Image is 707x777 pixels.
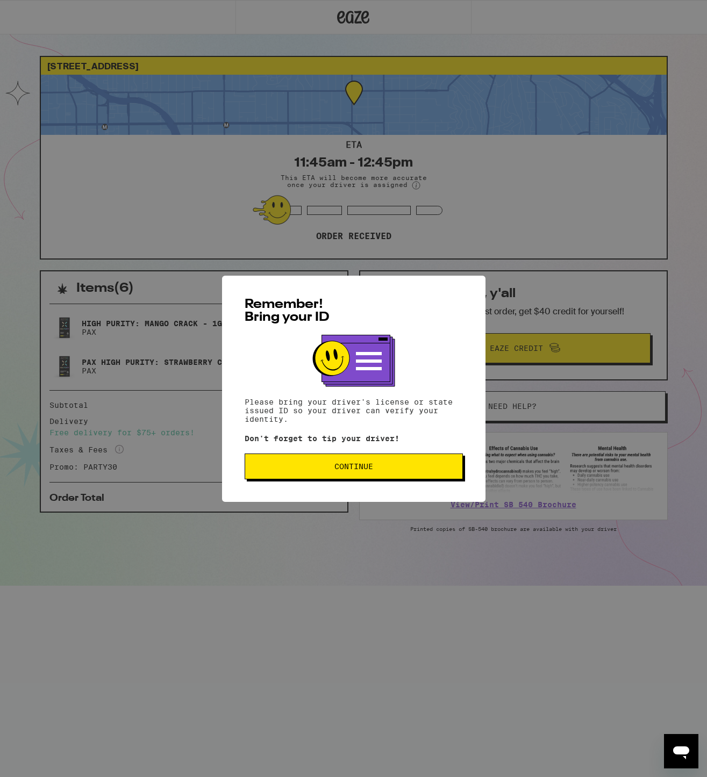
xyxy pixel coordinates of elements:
button: Continue [245,454,463,479]
span: Continue [334,463,373,470]
span: Remember! Bring your ID [245,298,330,324]
p: Don't forget to tip your driver! [245,434,463,443]
iframe: Button to launch messaging window [664,734,698,768]
p: Please bring your driver's license or state issued ID so your driver can verify your identity. [245,398,463,423]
